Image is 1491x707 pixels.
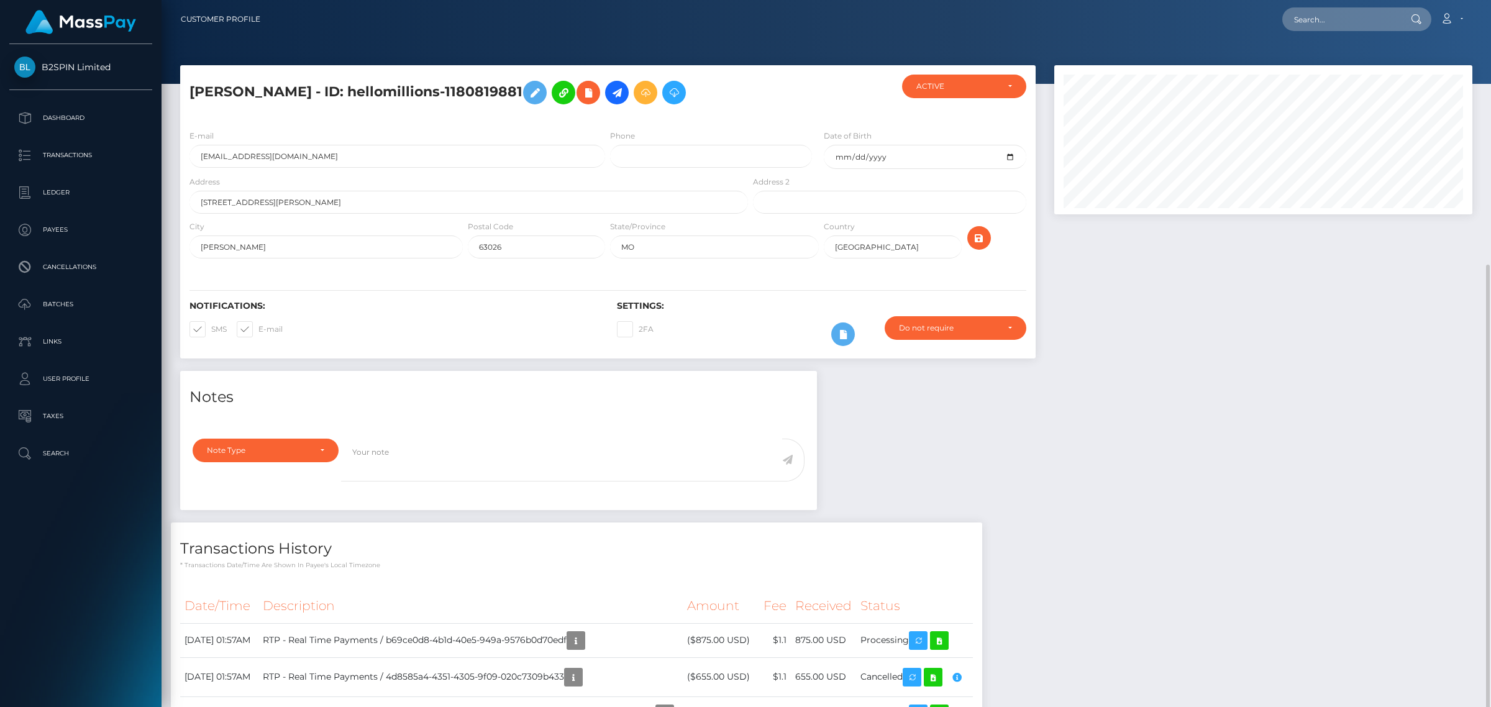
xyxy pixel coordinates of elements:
label: State/Province [610,221,665,232]
td: Processing [856,623,973,657]
td: Cancelled [856,657,973,696]
a: Taxes [9,401,152,432]
h4: Transactions History [180,538,973,560]
label: Country [824,221,855,232]
button: Do not require [885,316,1026,340]
label: E-mail [189,130,214,142]
td: RTP - Real Time Payments / b69ce0d8-4b1d-40e5-949a-9576b0d70edf [258,623,683,657]
td: RTP - Real Time Payments / 4d8585a4-4351-4305-9f09-020c7309b433 [258,657,683,696]
p: Batches [14,295,147,314]
a: Links [9,326,152,357]
a: Transactions [9,140,152,171]
label: Date of Birth [824,130,872,142]
label: City [189,221,204,232]
h6: Settings: [617,301,1026,311]
p: Search [14,444,147,463]
th: Received [791,589,856,623]
p: Dashboard [14,109,147,127]
a: Payees [9,214,152,245]
div: Note Type [207,445,310,455]
th: Status [856,589,973,623]
td: ($655.00 USD) [683,657,759,696]
label: Phone [610,130,635,142]
td: $1.1 [759,623,791,657]
a: Ledger [9,177,152,208]
td: [DATE] 01:57AM [180,623,258,657]
h4: Notes [189,386,808,408]
label: 2FA [617,321,654,337]
p: Taxes [14,407,147,426]
label: E-mail [237,321,283,337]
button: Note Type [193,439,339,462]
a: Cancellations [9,252,152,283]
td: 875.00 USD [791,623,856,657]
a: User Profile [9,363,152,395]
th: Description [258,589,683,623]
h6: Notifications: [189,301,598,311]
h5: [PERSON_NAME] - ID: hellomillions-1180819881 [189,75,741,111]
th: Fee [759,589,791,623]
img: MassPay Logo [25,10,136,34]
a: Search [9,438,152,469]
p: Transactions [14,146,147,165]
label: Postal Code [468,221,513,232]
span: B2SPIN Limited [9,62,152,73]
p: User Profile [14,370,147,388]
label: Address [189,176,220,188]
label: SMS [189,321,227,337]
td: ($875.00 USD) [683,623,759,657]
a: Batches [9,289,152,320]
th: Amount [683,589,759,623]
p: Links [14,332,147,351]
th: Date/Time [180,589,258,623]
div: Do not require [899,323,998,333]
td: 655.00 USD [791,657,856,696]
a: Customer Profile [181,6,260,32]
p: Cancellations [14,258,147,276]
label: Address 2 [753,176,790,188]
img: B2SPIN Limited [14,57,35,78]
a: Initiate Payout [605,81,629,104]
a: Dashboard [9,103,152,134]
p: * Transactions date/time are shown in payee's local timezone [180,560,973,570]
div: ACTIVE [916,81,997,91]
p: Ledger [14,183,147,202]
td: $1.1 [759,657,791,696]
button: ACTIVE [902,75,1026,98]
td: [DATE] 01:57AM [180,657,258,696]
input: Search... [1282,7,1399,31]
p: Payees [14,221,147,239]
